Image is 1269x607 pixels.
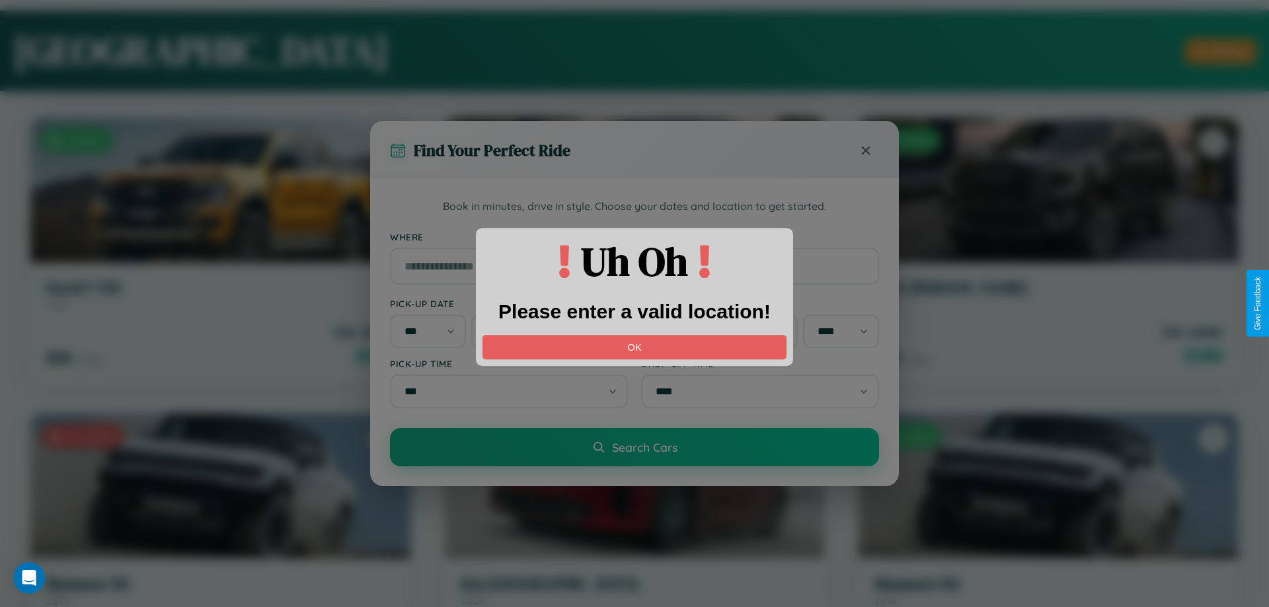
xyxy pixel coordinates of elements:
[414,139,570,161] h3: Find Your Perfect Ride
[390,358,628,369] label: Pick-up Time
[390,231,879,242] label: Where
[641,358,879,369] label: Drop-off Time
[390,198,879,215] p: Book in minutes, drive in style. Choose your dates and location to get started.
[612,440,677,454] span: Search Cars
[641,298,879,309] label: Drop-off Date
[390,298,628,309] label: Pick-up Date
